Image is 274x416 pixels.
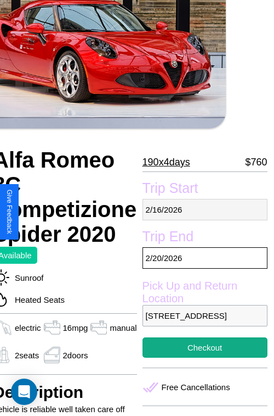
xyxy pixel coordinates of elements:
[142,280,267,305] label: Pick Up and Return Location
[5,190,13,234] div: Give Feedback
[246,153,267,171] p: $ 760
[142,337,267,358] button: Checkout
[142,229,267,247] label: Trip End
[110,320,136,335] p: manual
[63,348,88,363] p: 2 doors
[15,348,39,363] p: 2 seats
[142,180,267,199] label: Trip Start
[63,320,88,335] p: 16 mpg
[41,319,63,336] img: gas
[142,199,267,220] p: 2 / 16 / 2026
[142,247,267,269] p: 2 / 20 / 2026
[88,319,110,336] img: gas
[9,292,65,307] p: Heated Seats
[11,379,37,405] div: Open Intercom Messenger
[15,320,41,335] p: electric
[41,347,63,363] img: gas
[142,305,267,326] p: [STREET_ADDRESS]
[9,270,44,285] p: Sunroof
[162,380,230,395] p: Free Cancellations
[142,153,190,171] p: 190 x 4 days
